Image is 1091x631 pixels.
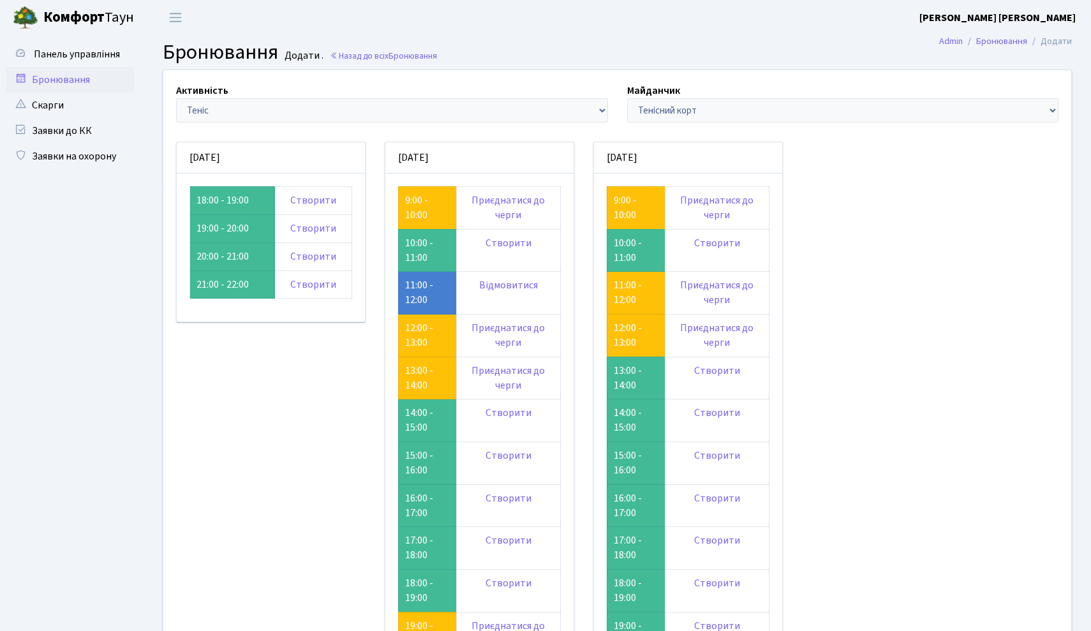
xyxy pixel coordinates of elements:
td: 16:00 - 17:00 [607,484,665,527]
a: Приєднатися до черги [680,193,753,222]
td: 17:00 - 18:00 [607,527,665,570]
a: Приєднатися до черги [680,278,753,307]
a: 11:00 - 12:00 [614,278,642,307]
a: Створити [486,449,531,463]
span: Бронювання [163,38,278,67]
b: [PERSON_NAME] [PERSON_NAME] [919,11,1076,25]
td: 16:00 - 17:00 [398,484,456,527]
a: Панель управління [6,41,134,67]
td: 10:00 - 11:00 [607,229,665,272]
a: Створити [486,576,531,590]
a: [PERSON_NAME] [PERSON_NAME] [919,10,1076,26]
button: Переключити навігацію [160,7,191,28]
a: Створити [290,221,336,235]
td: 15:00 - 16:00 [607,442,665,485]
span: Бронювання [389,50,437,62]
td: 20:00 - 21:00 [190,242,275,271]
label: Майданчик [627,83,680,98]
span: Таун [43,7,134,29]
a: Приєднатися до черги [471,321,545,350]
a: Заявки на охорону [6,144,134,169]
a: Створити [694,491,740,505]
a: Створити [486,236,531,250]
td: 21:00 - 22:00 [190,271,275,299]
td: 18:00 - 19:00 [190,186,275,214]
a: Створити [694,406,740,420]
td: 14:00 - 15:00 [607,399,665,442]
a: Приєднатися до черги [471,193,545,222]
td: 17:00 - 18:00 [398,527,456,570]
td: 19:00 - 20:00 [190,214,275,242]
a: Створити [290,249,336,264]
a: Створити [486,533,531,547]
a: Бронювання [976,34,1027,48]
a: 12:00 - 13:00 [614,321,642,350]
a: Створити [486,406,531,420]
a: 11:00 - 12:00 [405,278,433,307]
a: 9:00 - 10:00 [614,193,637,222]
a: 9:00 - 10:00 [405,193,428,222]
a: Створити [694,364,740,378]
img: logo.png [13,5,38,31]
b: Комфорт [43,7,105,27]
td: 15:00 - 16:00 [398,442,456,485]
a: Створити [290,193,336,207]
label: Активність [176,83,228,98]
a: Створити [694,533,740,547]
a: Створити [290,278,336,292]
td: 18:00 - 19:00 [607,570,665,612]
a: 12:00 - 13:00 [405,321,433,350]
a: Приєднатися до черги [471,364,545,392]
div: [DATE] [385,142,574,174]
small: Додати . [282,50,323,62]
td: 13:00 - 14:00 [607,357,665,399]
a: Відмовитися [479,278,538,292]
nav: breadcrumb [920,28,1091,55]
a: Створити [694,576,740,590]
a: Admin [939,34,963,48]
a: Створити [486,491,531,505]
a: Створити [694,236,740,250]
a: Приєднатися до черги [680,321,753,350]
td: 10:00 - 11:00 [398,229,456,272]
a: Створити [694,449,740,463]
a: 13:00 - 14:00 [405,364,433,392]
li: Додати [1027,34,1072,48]
div: [DATE] [177,142,365,174]
a: Скарги [6,93,134,118]
span: Панель управління [34,47,120,61]
a: Назад до всіхБронювання [330,50,437,62]
div: [DATE] [594,142,782,174]
td: 14:00 - 15:00 [398,399,456,442]
a: Заявки до КК [6,118,134,144]
a: Бронювання [6,67,134,93]
td: 18:00 - 19:00 [398,570,456,612]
